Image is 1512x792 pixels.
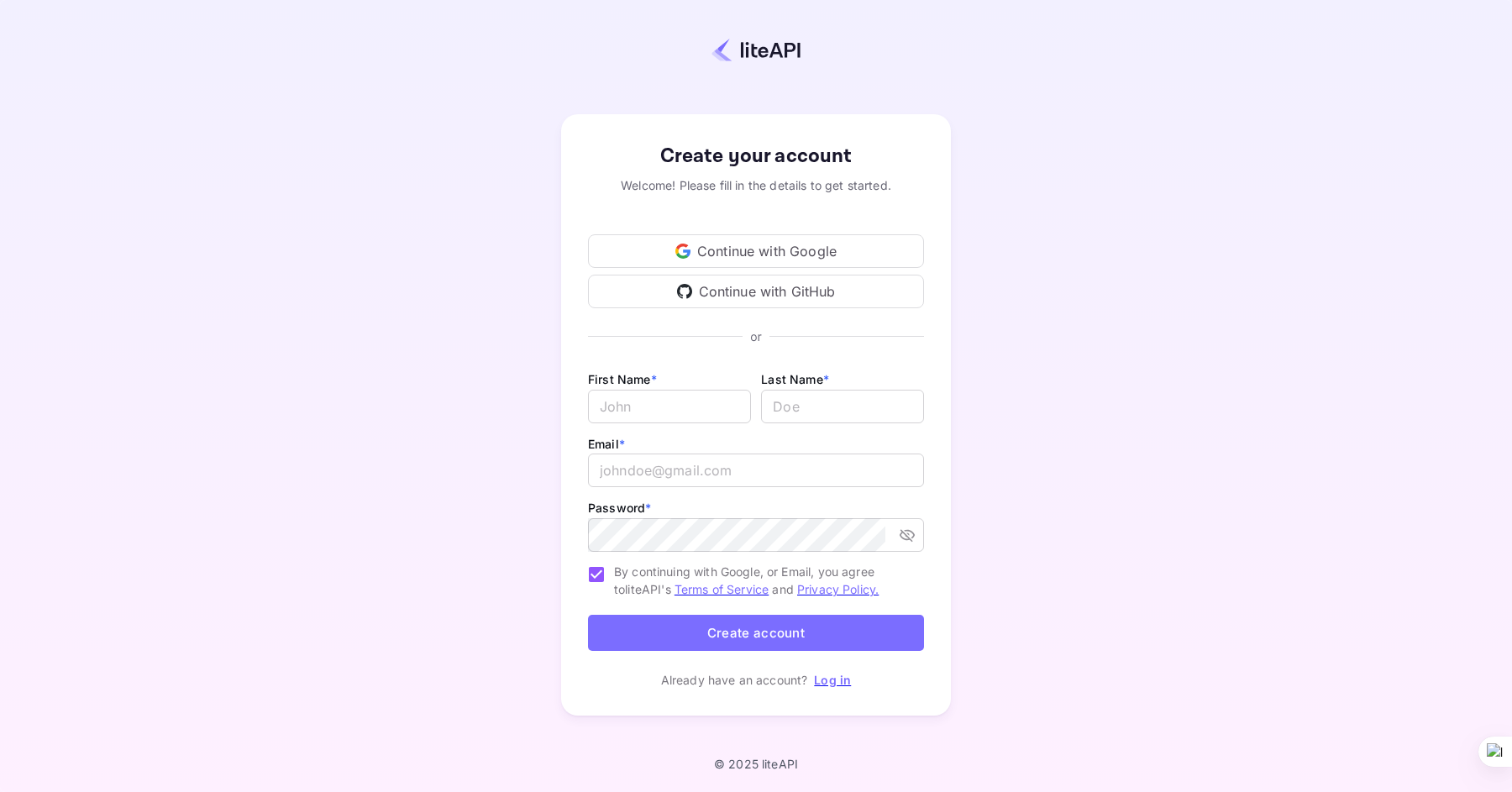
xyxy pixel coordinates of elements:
div: Continue with GitHub [588,275,924,308]
a: Terms of Service [675,582,769,596]
p: © 2025 liteAPI [714,757,798,771]
span: By continuing with Google, or Email, you agree to liteAPI's and [614,563,911,598]
img: liteapi [711,38,801,62]
a: Log in [814,673,851,687]
input: johndoe@gmail.com [588,454,924,487]
input: Doe [761,390,924,423]
a: Privacy Policy. [797,582,879,596]
p: Already have an account? [661,671,808,689]
button: toggle password visibility [892,520,922,550]
label: Password [588,501,651,515]
div: Welcome! Please fill in the details to get started. [588,176,924,194]
div: Continue with Google [588,234,924,268]
input: John [588,390,751,423]
button: Create account [588,615,924,651]
label: First Name [588,372,657,386]
label: Email [588,437,625,451]
div: Create your account [588,141,924,171]
label: Last Name [761,372,829,386]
